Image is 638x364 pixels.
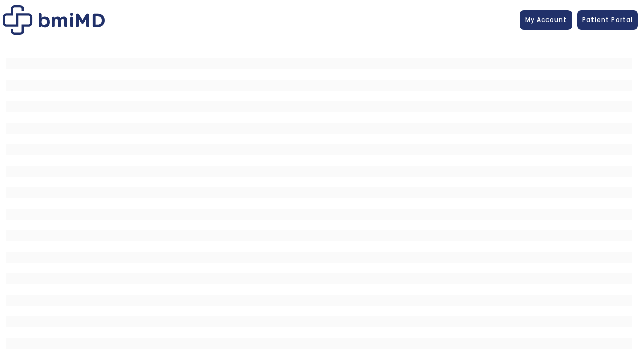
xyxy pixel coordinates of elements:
a: My Account [520,10,572,30]
span: My Account [525,15,567,24]
a: Patient Portal [577,10,638,30]
img: Patient Messaging Portal [3,5,105,35]
iframe: MDI Patient Messaging Portal [6,48,632,355]
span: Patient Portal [582,15,633,24]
